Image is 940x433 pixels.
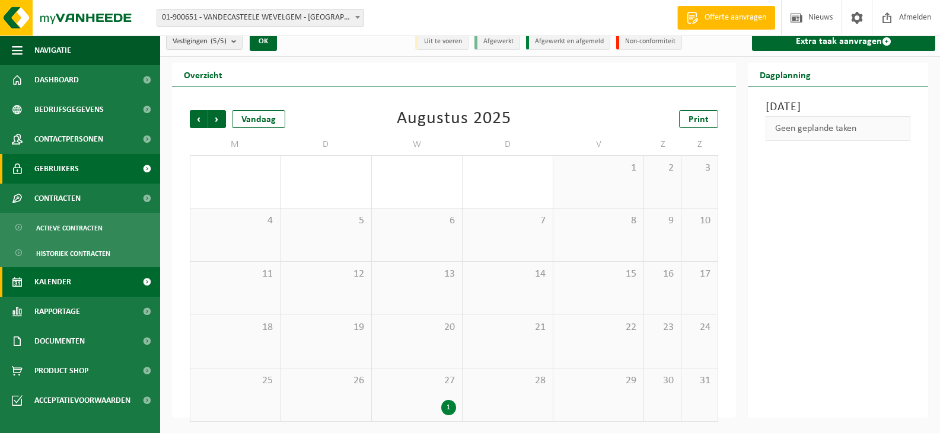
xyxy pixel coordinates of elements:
[650,321,674,334] span: 23
[378,321,456,334] span: 20
[687,214,712,227] span: 10
[687,374,712,387] span: 31
[644,134,681,155] td: Z
[469,321,547,334] span: 21
[190,110,208,128] span: Vorige
[34,124,103,154] span: Contactpersonen
[650,268,674,281] span: 16
[34,154,79,184] span: Gebruikers
[397,110,511,128] div: Augustus 2025
[196,374,274,387] span: 25
[172,63,234,86] h2: Overzicht
[34,326,85,356] span: Documenten
[34,267,71,297] span: Kalender
[196,214,274,227] span: 4
[250,32,277,51] button: OK
[526,34,610,50] li: Afgewerkt en afgemeld
[687,268,712,281] span: 17
[553,134,644,155] td: V
[415,34,469,50] li: Uit te voeren
[650,162,674,175] span: 2
[3,242,157,264] a: Historiek contracten
[34,184,81,213] span: Contracten
[157,9,364,26] span: 01-900651 - VANDECASTEELE WEVELGEM - KORTRIJK
[650,374,674,387] span: 30
[190,134,281,155] td: M
[281,134,371,155] td: D
[474,34,520,50] li: Afgewerkt
[681,134,718,155] td: Z
[559,268,638,281] span: 15
[559,321,638,334] span: 22
[372,134,463,155] td: W
[687,162,712,175] span: 3
[441,400,456,415] div: 1
[286,268,365,281] span: 12
[166,32,243,50] button: Vestigingen(5/5)
[650,214,674,227] span: 9
[34,297,80,326] span: Rapportage
[752,32,935,51] a: Extra taak aanvragen
[286,374,365,387] span: 26
[463,134,553,155] td: D
[196,321,274,334] span: 18
[679,110,718,128] a: Print
[559,374,638,387] span: 29
[157,9,364,27] span: 01-900651 - VANDECASTEELE WEVELGEM - KORTRIJK
[689,115,709,124] span: Print
[702,12,769,24] span: Offerte aanvragen
[34,356,88,386] span: Product Shop
[286,321,365,334] span: 19
[232,110,285,128] div: Vandaag
[34,386,130,415] span: Acceptatievoorwaarden
[208,110,226,128] span: Volgende
[34,95,104,124] span: Bedrijfsgegevens
[766,116,910,141] div: Geen geplande taken
[211,37,227,45] count: (5/5)
[36,217,103,239] span: Actieve contracten
[196,268,274,281] span: 11
[677,6,775,30] a: Offerte aanvragen
[3,216,157,239] a: Actieve contracten
[469,214,547,227] span: 7
[36,242,110,265] span: Historiek contracten
[173,33,227,50] span: Vestigingen
[616,34,682,50] li: Non-conformiteit
[378,374,456,387] span: 27
[378,214,456,227] span: 6
[34,65,79,95] span: Dashboard
[286,214,365,227] span: 5
[469,374,547,387] span: 28
[559,162,638,175] span: 1
[687,321,712,334] span: 24
[748,63,823,86] h2: Dagplanning
[469,268,547,281] span: 14
[378,268,456,281] span: 13
[559,214,638,227] span: 8
[766,98,910,116] h3: [DATE]
[34,36,71,65] span: Navigatie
